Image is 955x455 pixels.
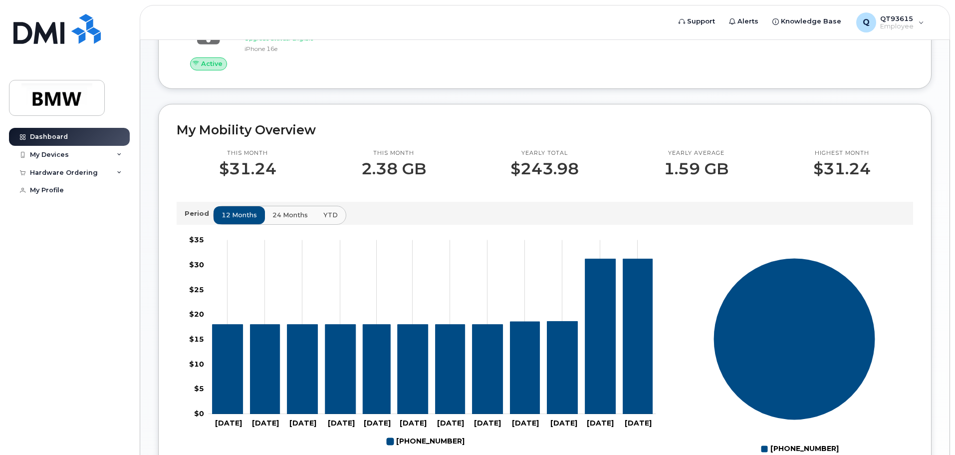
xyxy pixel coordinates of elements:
g: 864-800-7726 [387,433,465,450]
h2: My Mobility Overview [177,122,913,137]
a: Knowledge Base [765,11,848,31]
tspan: [DATE] [328,419,355,428]
g: Legend [387,433,465,450]
iframe: Messenger Launcher [912,412,948,448]
tspan: $0 [194,409,204,418]
tspan: $15 [189,335,204,344]
span: Knowledge Base [781,16,841,26]
tspan: [DATE] [364,419,391,428]
div: iPhone 16e [244,44,348,53]
tspan: [DATE] [437,419,464,428]
p: This month [219,149,276,157]
tspan: [DATE] [550,419,577,428]
span: Eligible [292,34,313,42]
p: $31.24 [813,160,871,178]
tspan: [DATE] [215,419,242,428]
span: Employee [880,22,914,30]
g: 864-800-7726 [213,259,653,415]
tspan: $35 [189,235,204,244]
g: Chart [189,235,656,450]
a: Support [672,11,722,31]
a: Alerts [722,11,765,31]
p: 2.38 GB [361,160,426,178]
tspan: $25 [189,285,204,294]
tspan: $30 [189,260,204,269]
tspan: $20 [189,310,204,319]
tspan: $10 [189,360,204,369]
tspan: [DATE] [289,419,316,428]
p: $243.98 [510,160,579,178]
p: Yearly total [510,149,579,157]
p: Highest month [813,149,871,157]
span: 24 months [272,210,308,220]
span: Upgrade Status: [244,34,290,42]
p: Period [185,209,213,218]
p: Yearly average [664,149,728,157]
span: Active [201,59,223,68]
tspan: [DATE] [400,419,427,428]
tspan: $5 [194,385,204,394]
tspan: [DATE] [587,419,614,428]
span: Alerts [737,16,758,26]
p: $31.24 [219,160,276,178]
tspan: [DATE] [625,419,652,428]
tspan: [DATE] [474,419,501,428]
tspan: [DATE] [252,419,279,428]
div: QT93615 [849,12,931,32]
span: Support [687,16,715,26]
p: 1.59 GB [664,160,728,178]
span: Q [863,16,870,28]
span: YTD [323,210,338,220]
p: This month [361,149,426,157]
tspan: [DATE] [512,419,539,428]
g: Series [714,258,876,421]
span: QT93615 [880,14,914,22]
